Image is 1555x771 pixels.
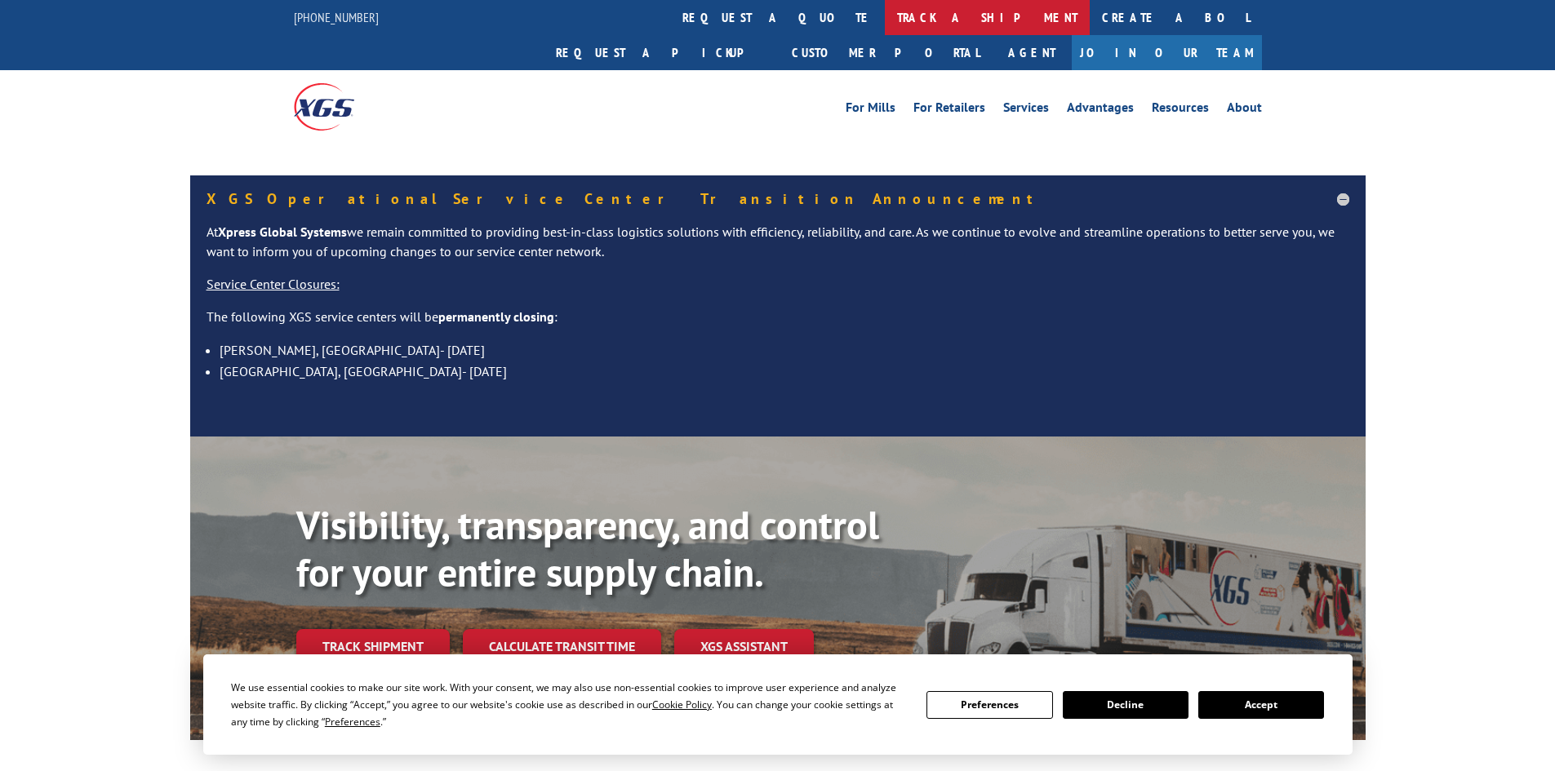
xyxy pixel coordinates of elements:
a: Track shipment [296,629,450,663]
button: Decline [1063,691,1188,719]
a: [PHONE_NUMBER] [294,9,379,25]
a: Agent [992,35,1072,70]
a: Request a pickup [544,35,780,70]
a: Calculate transit time [463,629,661,664]
div: We use essential cookies to make our site work. With your consent, we may also use non-essential ... [231,679,907,730]
button: Accept [1198,691,1324,719]
a: Customer Portal [780,35,992,70]
strong: Xpress Global Systems [218,224,347,240]
span: Cookie Policy [652,698,712,711]
a: XGS ASSISTANT [674,629,814,664]
a: About [1227,101,1262,119]
a: Services [1003,101,1049,119]
span: Preferences [325,715,380,729]
p: The following XGS service centers will be : [207,308,1349,340]
li: [GEOGRAPHIC_DATA], [GEOGRAPHIC_DATA]- [DATE] [220,361,1349,382]
p: At we remain committed to providing best-in-class logistics solutions with efficiency, reliabilit... [207,223,1349,275]
a: Join Our Team [1072,35,1262,70]
a: For Retailers [913,101,985,119]
strong: permanently closing [438,308,554,325]
u: Service Center Closures: [207,276,340,292]
div: Cookie Consent Prompt [203,654,1353,755]
li: [PERSON_NAME], [GEOGRAPHIC_DATA]- [DATE] [220,339,1349,361]
button: Preferences [926,691,1052,719]
b: Visibility, transparency, and control for your entire supply chain. [296,499,879,597]
h5: XGS Operational Service Center Transition Announcement [207,192,1349,206]
a: Advantages [1067,101,1134,119]
a: For Mills [846,101,895,119]
a: Resources [1152,101,1209,119]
